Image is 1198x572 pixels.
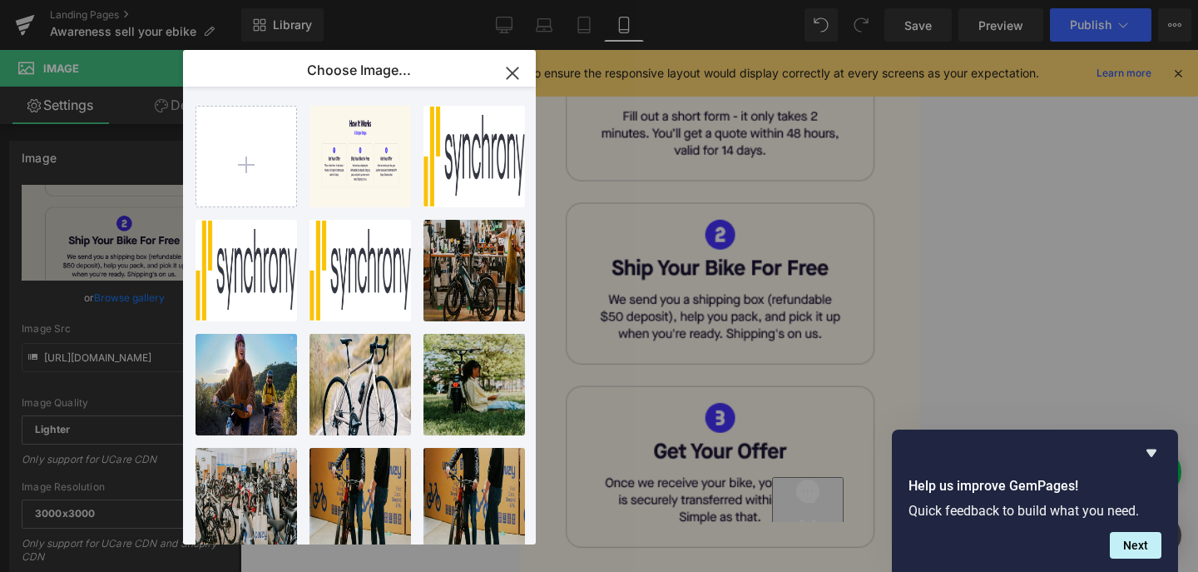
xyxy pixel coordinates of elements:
p: Quick feedback to build what you need. [908,503,1161,519]
div: Help us improve GemPages! [908,443,1161,559]
p: Choose Image... [307,62,411,78]
button: Hide survey [1141,443,1161,463]
iframe: Gorgias live chat messenger [252,427,383,472]
button: Next question [1110,532,1161,559]
h2: Help us improve GemPages! [908,476,1161,496]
